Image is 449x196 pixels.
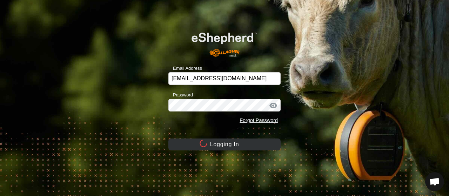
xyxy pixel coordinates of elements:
button: Logging In [168,138,281,150]
input: Email Address [168,72,281,85]
label: Password [168,92,193,99]
a: Forgot Password [240,117,278,123]
div: Open chat [425,172,444,191]
label: Email Address [168,65,202,72]
img: E-shepherd Logo [180,23,269,61]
